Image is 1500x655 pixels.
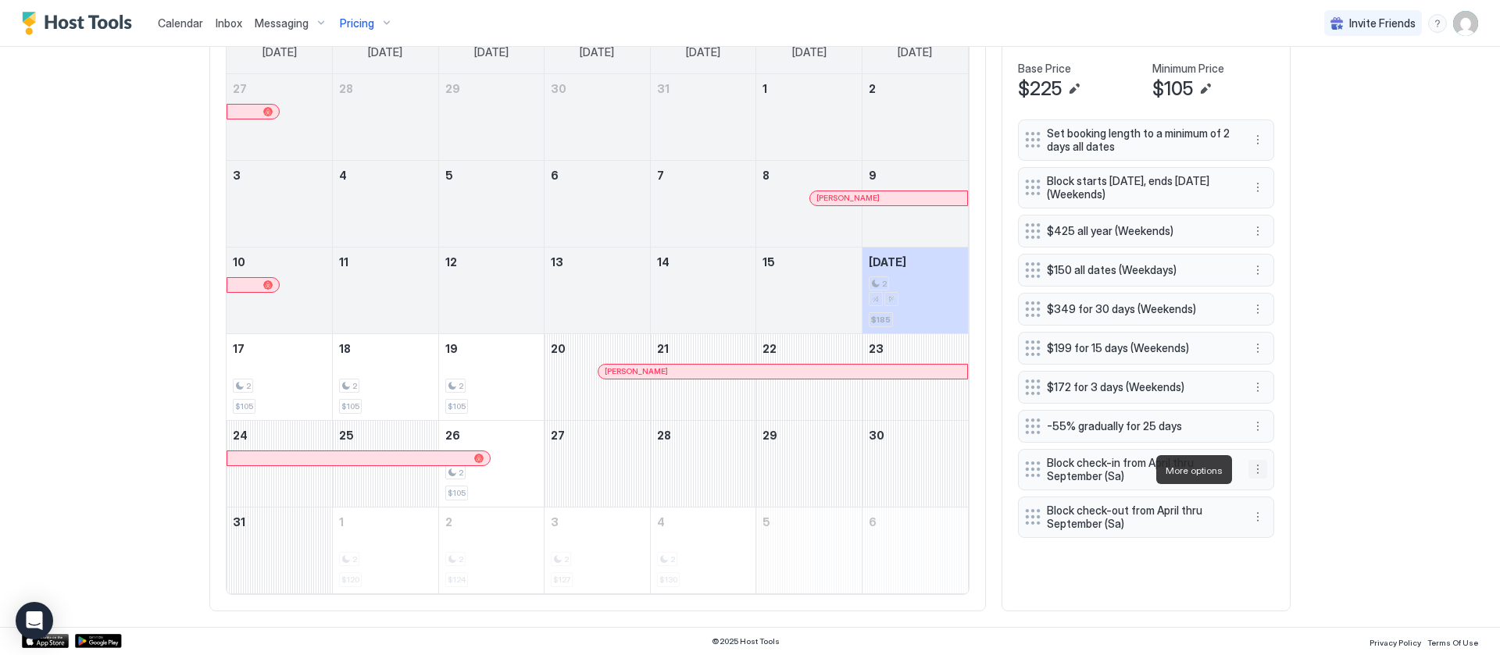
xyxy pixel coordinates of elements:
[756,247,862,276] a: August 15, 2025
[459,31,524,73] a: Tuesday
[340,16,374,30] span: Pricing
[756,161,862,190] a: August 8, 2025
[333,420,439,507] td: August 25, 2025
[158,16,203,30] span: Calendar
[1018,62,1071,76] span: Base Price
[756,420,862,507] td: August 29, 2025
[1047,174,1233,201] span: Block starts [DATE], ends [DATE] (Weekends)
[16,602,53,639] div: Open Intercom Messenger
[545,507,650,536] a: September 3, 2025
[657,255,670,269] span: 14
[1248,339,1267,358] div: menu
[1370,633,1421,650] a: Privacy Policy
[869,515,877,529] span: 6
[762,255,775,269] span: 15
[756,333,862,420] td: August 22, 2025
[651,247,756,276] a: August 14, 2025
[1152,62,1224,76] span: Minimum Price
[686,45,720,59] span: [DATE]
[862,507,968,536] a: September 6, 2025
[862,334,968,363] a: August 23, 2025
[564,31,630,73] a: Wednesday
[227,247,333,333] td: August 10, 2025
[438,333,545,420] td: August 19, 2025
[22,634,69,648] div: App Store
[545,507,651,593] td: September 3, 2025
[1047,263,1233,277] span: $150 all dates (Weekdays)
[227,74,333,161] td: July 27, 2025
[339,255,348,269] span: 11
[869,169,877,182] span: 9
[1047,224,1233,238] span: $425 all year (Weekends)
[1248,300,1267,319] button: More options
[777,31,842,73] a: Friday
[882,31,948,73] a: Saturday
[898,45,932,59] span: [DATE]
[1427,638,1478,647] span: Terms Of Use
[545,74,650,103] a: July 30, 2025
[352,381,357,391] span: 2
[1428,14,1447,33] div: menu
[339,429,354,442] span: 25
[1065,80,1084,98] button: Edit
[650,160,756,247] td: August 7, 2025
[1248,261,1267,279] div: menu
[871,315,891,325] span: $185
[545,333,651,420] td: August 20, 2025
[650,420,756,507] td: August 28, 2025
[255,16,309,30] span: Messaging
[227,507,332,536] a: August 31, 2025
[227,420,333,507] td: August 24, 2025
[651,421,756,450] a: August 28, 2025
[1427,633,1478,650] a: Terms Of Use
[438,420,545,507] td: August 26, 2025
[1248,178,1267,197] button: More options
[333,421,438,450] a: August 25, 2025
[756,74,862,161] td: August 1, 2025
[75,634,122,648] a: Google Play Store
[227,421,332,450] a: August 24, 2025
[333,247,438,276] a: August 11, 2025
[445,342,458,355] span: 19
[262,45,297,59] span: [DATE]
[651,334,756,363] a: August 21, 2025
[762,429,777,442] span: 29
[448,488,466,498] span: $105
[439,247,545,276] a: August 12, 2025
[651,507,756,536] a: September 4, 2025
[333,507,438,536] a: September 1, 2025
[1166,465,1223,476] span: More options
[216,15,242,31] a: Inbox
[1248,417,1267,436] button: More options
[762,169,770,182] span: 8
[1152,77,1193,101] span: $105
[439,334,545,363] a: August 19, 2025
[246,381,251,391] span: 2
[1349,16,1416,30] span: Invite Friends
[670,31,736,73] a: Thursday
[657,169,664,182] span: 7
[545,160,651,247] td: August 6, 2025
[247,31,312,73] a: Sunday
[869,82,876,95] span: 2
[1047,126,1233,154] span: Set booking length to a minimum of 2 days all dates
[233,429,248,442] span: 24
[545,421,650,450] a: August 27, 2025
[792,45,827,59] span: [DATE]
[551,429,565,442] span: 27
[333,334,438,363] a: August 18, 2025
[333,74,439,161] td: July 28, 2025
[545,247,650,276] a: August 13, 2025
[1248,417,1267,436] div: menu
[339,515,344,529] span: 1
[333,333,439,420] td: August 18, 2025
[545,74,651,161] td: July 30, 2025
[651,161,756,190] a: August 7, 2025
[439,161,545,190] a: August 5, 2025
[445,515,452,529] span: 2
[448,401,466,411] span: $105
[657,429,671,442] span: 28
[235,401,253,411] span: $105
[438,247,545,333] td: August 12, 2025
